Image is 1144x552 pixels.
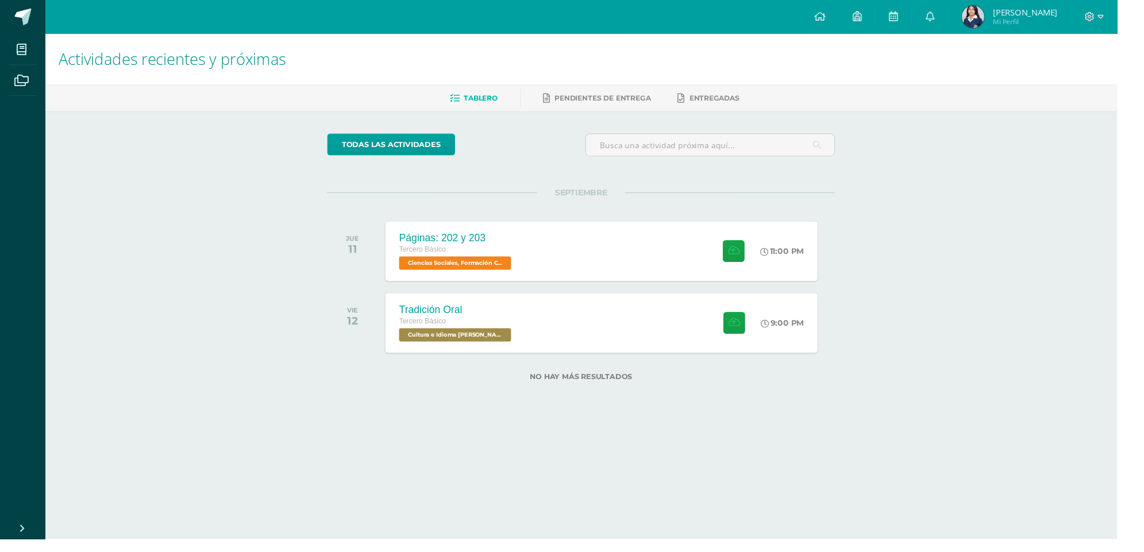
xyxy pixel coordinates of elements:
div: 9:00 PM [779,326,823,336]
a: Entregadas [694,91,757,110]
a: todas las Actividades [335,137,466,159]
img: e6fe6832e7bafbe32f68e019e6e5c2c0.png [985,6,1008,29]
span: Tercero Básico [409,325,456,333]
span: Mi Perfil [1016,17,1083,27]
a: Pendientes de entrega [556,91,667,110]
a: Tablero [461,91,510,110]
div: Tradición Oral [409,311,526,323]
label: No hay más resultados [335,381,855,390]
span: Tablero [475,96,510,105]
span: Cultura e Idioma Maya Garífuna o Xinca 'B' [409,336,523,350]
div: Páginas: 202 y 203 [409,238,526,250]
span: Tercero Básico [409,252,456,260]
span: Actividades recientes y próximas [60,49,293,71]
span: SEPTIEMBRE [550,192,640,202]
span: [PERSON_NAME] [1016,7,1083,18]
div: 12 [355,322,367,335]
span: Ciencias Sociales, Formación Ciudadana e Interculturalidad 'B' [409,263,523,276]
div: VIE [355,314,367,322]
div: 11 [355,248,368,262]
div: 11:00 PM [779,252,823,263]
span: Pendientes de entrega [568,96,667,105]
input: Busca una actividad próxima aquí... [600,137,854,160]
span: Entregadas [706,96,757,105]
div: JUE [355,240,368,248]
